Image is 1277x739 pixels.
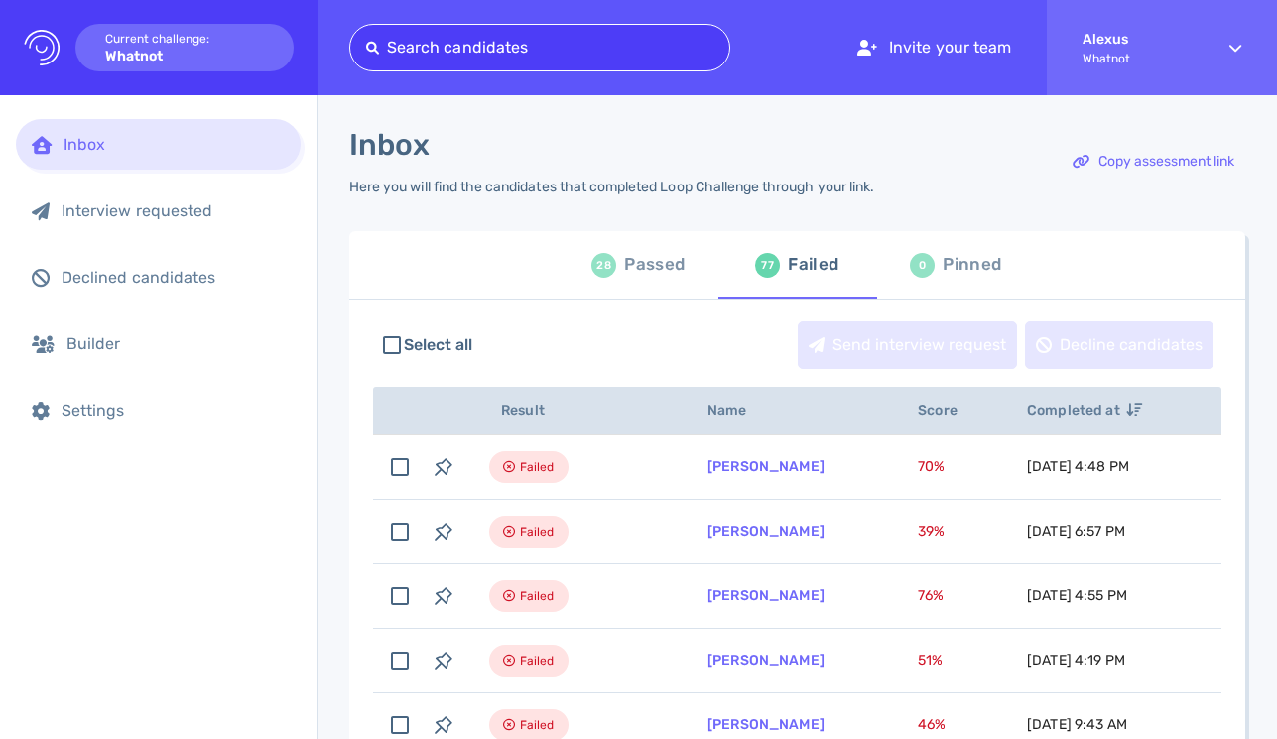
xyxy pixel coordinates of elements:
span: Name [707,402,769,419]
span: 70 % [918,458,945,475]
button: Decline candidates [1025,321,1213,369]
div: Passed [624,250,685,280]
span: 76 % [918,587,944,604]
span: Failed [520,649,555,673]
span: [DATE] 4:55 PM [1027,587,1127,604]
span: Whatnot [1083,52,1194,65]
div: Send interview request [799,322,1016,368]
a: [PERSON_NAME] [707,587,825,604]
span: [DATE] 4:19 PM [1027,652,1125,669]
div: Interview requested [62,201,285,220]
span: [DATE] 9:43 AM [1027,716,1127,733]
div: Pinned [943,250,1001,280]
span: Failed [520,713,555,737]
span: Failed [520,455,555,479]
span: Score [918,402,979,419]
div: Declined candidates [62,268,285,287]
strong: Alexus [1083,31,1194,48]
a: [PERSON_NAME] [707,716,825,733]
div: Settings [62,401,285,420]
a: [PERSON_NAME] [707,523,825,540]
div: 0 [910,253,935,278]
div: Copy assessment link [1063,139,1244,185]
span: Completed at [1027,402,1142,419]
div: 77 [755,253,780,278]
div: Builder [66,334,285,353]
span: Failed [520,520,555,544]
div: 28 [591,253,616,278]
div: Failed [788,250,838,280]
span: [DATE] 4:48 PM [1027,458,1129,475]
div: Here you will find the candidates that completed Loop Challenge through your link. [349,179,874,195]
span: 46 % [918,716,946,733]
span: 51 % [918,652,943,669]
a: [PERSON_NAME] [707,458,825,475]
span: [DATE] 6:57 PM [1027,523,1125,540]
h1: Inbox [349,127,430,163]
div: Decline candidates [1026,322,1213,368]
button: Copy assessment link [1062,138,1245,185]
span: Failed [520,584,555,608]
span: Select all [404,333,473,357]
button: Send interview request [798,321,1017,369]
a: [PERSON_NAME] [707,652,825,669]
th: Result [465,387,684,435]
div: Inbox [64,135,285,154]
span: 39 % [918,523,945,540]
